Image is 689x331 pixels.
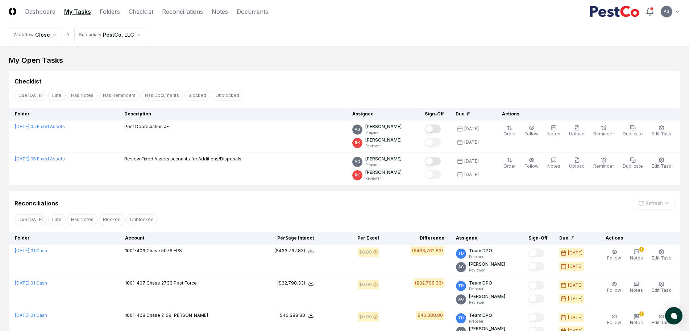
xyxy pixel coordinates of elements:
p: Reviewer [469,300,505,305]
div: $0.00 [359,249,372,256]
span: RK [355,172,360,178]
p: [PERSON_NAME] [365,156,402,162]
span: Follow [607,255,621,261]
a: Dashboard [25,7,55,16]
p: [PERSON_NAME] [365,123,402,130]
p: Team DPO [469,248,492,254]
span: Follow [524,131,539,136]
span: Upload [569,131,585,136]
div: Reconciliations [14,199,58,208]
p: Post Depreciation JE [124,123,169,130]
div: $46,388.80 [418,312,443,319]
div: $0.00 [359,281,372,288]
span: [DATE] : [15,280,30,286]
div: ($433,762.83) [412,248,443,254]
p: Preparer [469,286,492,292]
button: Mark complete [528,262,544,271]
button: Mark complete [528,313,544,322]
span: [DATE] : [15,124,30,129]
th: Sign-Off [523,232,553,245]
span: Notes [630,287,643,293]
span: AG [458,264,464,270]
button: Unblocked [126,214,158,225]
button: Order [502,123,517,139]
p: Reviewer [469,267,505,273]
p: Preparer [469,254,492,260]
span: Notes [547,163,560,169]
p: [PERSON_NAME] [365,169,402,176]
span: Duplicate [623,131,643,136]
button: Mark complete [528,294,544,303]
a: [DATE]:05 Fixed Assets [15,156,65,162]
div: Checklist [14,77,41,86]
button: Mark complete [425,124,441,133]
div: Subsidiary [79,32,101,38]
p: Team DPO [469,312,492,319]
div: 1 [639,247,644,252]
div: [DATE] [464,171,479,178]
p: Reviewer [365,176,402,181]
span: AG [458,297,464,302]
div: [DATE] [568,263,582,270]
button: ($433,762.83) [274,248,314,254]
div: [DATE] [464,139,479,146]
button: Duplicate [621,123,644,139]
button: Duplicate [621,156,644,171]
span: AG [354,159,360,164]
span: 1001-408 [125,312,145,318]
span: Reminder [593,131,614,136]
span: [DATE] : [15,312,30,318]
span: Follow [524,163,539,169]
span: Edit Task [652,255,671,261]
button: Follow [606,280,623,295]
p: [PERSON_NAME] [469,261,505,267]
div: Account [125,235,249,241]
button: Follow [606,312,623,327]
button: Mark complete [425,170,441,179]
div: Actions [600,235,675,241]
div: My Open Tasks [9,55,680,65]
button: Follow [523,156,540,171]
span: Upload [569,163,585,169]
div: $46,388.80 [280,312,305,319]
button: Follow [523,123,540,139]
span: Reminder [593,163,614,169]
span: [DATE] : [15,156,30,162]
button: Has Reminders [99,90,140,101]
th: Folder [9,232,120,245]
div: ($433,762.83) [274,248,305,254]
button: Has Notes [67,214,97,225]
button: Edit Task [650,156,673,171]
a: Checklist [129,7,153,16]
span: Notes [547,131,560,136]
button: Has Notes [67,90,97,101]
span: [DATE] : [15,248,30,253]
button: Upload [568,123,586,139]
img: Logo [9,8,16,15]
span: Duplicate [623,163,643,169]
a: My Tasks [64,7,91,16]
button: Notes [546,156,562,171]
p: [PERSON_NAME] [365,137,402,143]
button: Late [48,90,66,101]
span: Chase 2169 [PERSON_NAME] [146,312,208,318]
span: TD [458,283,464,289]
span: 1001-406 [125,248,145,253]
span: Order [503,163,516,169]
a: Reconciliations [162,7,203,16]
a: [DATE]:01 Cash [15,248,47,253]
nav: breadcrumb [9,28,146,42]
span: 1001-407 [125,280,145,286]
button: Edit Task [650,123,673,139]
p: Preparer [365,130,402,135]
button: Upload [568,156,586,171]
button: atlas-launcher [665,307,682,324]
div: Actions [496,111,675,117]
button: Edit Task [650,248,673,263]
span: Notes [630,255,643,261]
th: Difference [385,232,450,245]
button: Blocked [99,214,125,225]
button: Blocked [184,90,210,101]
div: ($32,798.33) [415,280,443,286]
p: Team DPO [469,280,492,286]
